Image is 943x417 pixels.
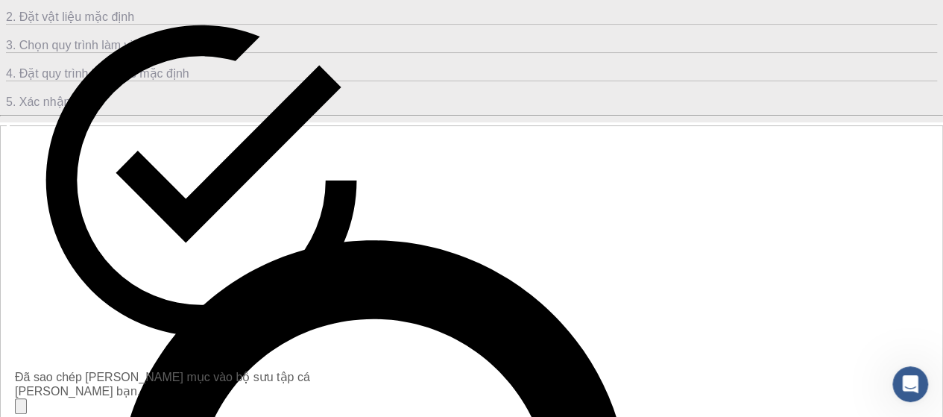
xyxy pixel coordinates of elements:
font: 2. Đặt vật liệu mặc định [6,10,134,23]
font: 5. Xác nhận [6,95,71,108]
span: Hỗ trợ [32,10,75,24]
font: 3. Chọn quy trình làm việc [6,39,146,51]
font: Đã sao chép [PERSON_NAME] mục vào bộ sưu tập cá [PERSON_NAME] bạn. [15,371,310,398]
font: 4. Đặt quy trình làm việc mặc định [6,67,189,80]
iframe: Trò chuyện trực tiếp qua Intercom [892,366,928,402]
button: Đóng [15,398,27,414]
